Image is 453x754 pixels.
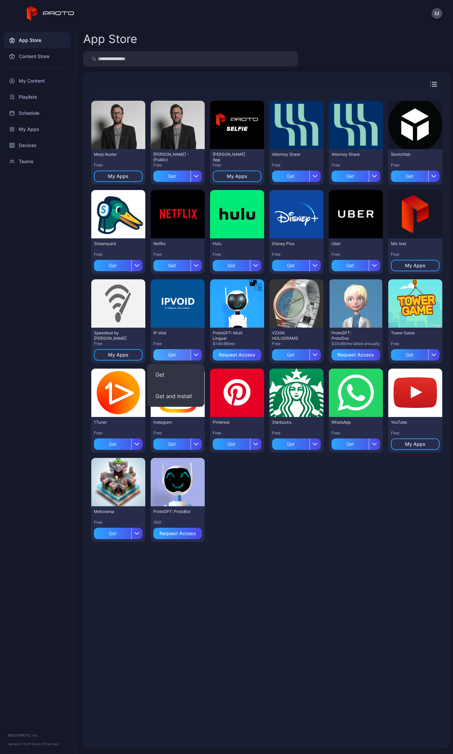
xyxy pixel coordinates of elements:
[94,528,131,539] div: Get
[332,171,369,182] div: Get
[4,48,71,64] a: Content Store
[227,174,247,179] div: My Apps
[94,349,143,361] button: My Apps
[153,152,190,162] div: David N Persona - (Public)
[213,252,261,257] div: Free
[94,430,143,436] div: Free
[272,436,321,450] button: Get
[213,420,250,425] div: Pinterest
[213,330,250,341] div: ProtoGPT: Multi Lingual
[159,531,196,536] div: Request Access
[272,438,309,450] div: Get
[153,436,202,450] button: Get
[8,733,67,738] div: © 2025 PROTO, Inc.
[94,436,143,450] button: Get
[332,430,380,436] div: Free
[332,341,380,346] div: $39.99/mo billed annually
[432,8,442,19] button: M
[213,257,261,271] button: Get
[391,260,440,271] button: My Apps
[391,341,440,346] div: Free
[405,441,425,447] div: My Apps
[332,168,380,182] button: Get
[272,420,309,425] div: Starbucks
[147,364,204,385] button: Get
[272,346,321,361] button: Get
[4,153,71,170] a: Teams
[213,162,261,168] div: Free
[4,32,71,48] a: App Store
[94,260,131,271] div: Get
[94,341,143,346] div: Free
[31,742,59,746] a: Terms Of Service
[213,436,261,450] button: Get
[94,520,143,525] div: Free
[153,438,191,450] div: Get
[332,257,380,271] button: Get
[153,260,191,271] div: Get
[219,352,255,358] div: Request Access
[153,430,202,436] div: Free
[4,137,71,153] a: Devices
[213,152,250,162] div: David Selfie App
[108,174,129,179] div: My Apps
[272,260,309,271] div: Get
[391,330,428,336] div: Tower Game
[391,168,440,182] button: Get
[147,385,204,407] button: Get and Install
[4,121,71,137] div: My Apps
[213,430,261,436] div: Free
[83,33,137,45] div: App Store
[213,171,261,182] button: My Apps
[272,257,321,271] button: Get
[153,252,202,257] div: Free
[153,528,202,539] button: Request Access
[391,346,440,361] button: Get
[272,162,321,168] div: Free
[272,168,321,182] button: Get
[213,241,250,246] div: Hulu
[391,438,440,450] button: My Apps
[332,252,380,257] div: Free
[94,420,131,425] div: 1Tuner
[94,171,143,182] button: My Apps
[153,162,202,168] div: Free
[94,257,143,271] button: Get
[272,341,321,346] div: Free
[332,330,368,341] div: ProtoGPT: ProtoDoc
[153,509,190,514] div: ProtoGPT: ProtoBot
[332,420,368,425] div: WhatsApp
[94,241,131,246] div: Streamyard
[272,349,309,361] div: Get
[391,171,428,182] div: Get
[391,349,428,361] div: Get
[94,438,131,450] div: Get
[4,73,71,89] div: My Content
[332,349,380,361] button: Request Access
[153,420,190,425] div: Instagram
[108,352,129,358] div: My Apps
[153,257,202,271] button: Get
[153,171,191,182] div: Get
[213,438,250,450] div: Get
[391,420,428,425] div: YouTube
[4,105,71,121] div: Schedule
[94,525,143,539] button: Get
[272,252,321,257] div: Free
[213,349,261,361] button: Request Access
[94,330,131,341] div: Speedtest by Ookla
[272,330,309,341] div: VZION HOLOGRAMS
[153,346,202,361] button: Get
[332,260,369,271] div: Get
[391,430,440,436] div: Free
[213,341,261,346] div: $149.99/mo
[213,260,250,271] div: Get
[94,509,131,514] div: Mekorama
[153,330,190,336] div: IP Void
[332,162,380,168] div: Free
[272,152,309,157] div: Attorney Share
[391,252,440,257] div: Free
[153,241,190,246] div: Netflix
